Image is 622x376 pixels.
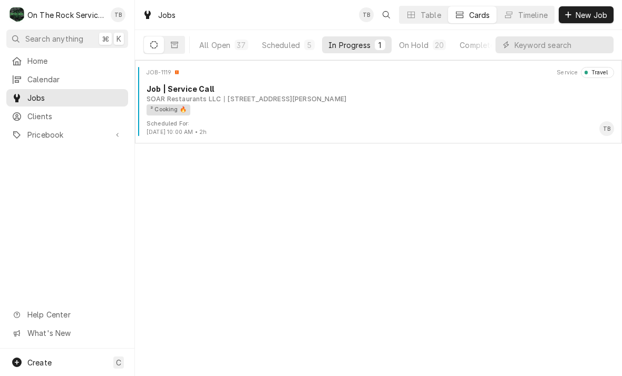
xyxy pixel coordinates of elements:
[147,67,180,78] div: Card Header Primary Content
[460,40,499,51] div: Completed
[421,9,441,21] div: Table
[399,40,429,51] div: On Hold
[557,69,578,77] div: Object Extra Context Header
[147,120,207,128] div: Object Extra Context Footer Label
[147,83,614,94] div: Object Title
[9,7,24,22] div: On The Rock Services's Avatar
[469,9,490,21] div: Cards
[27,358,52,367] span: Create
[6,52,128,70] a: Home
[377,40,383,51] div: 1
[147,120,207,137] div: Card Footer Extra Context
[27,55,123,66] span: Home
[147,94,614,104] div: Object Subtext
[147,129,207,136] span: [DATE] 10:00 AM • 2h
[518,9,548,21] div: Timeline
[224,94,346,104] div: Object Subtext Secondary
[147,104,190,115] div: ² Cooking 🔥
[588,69,608,77] div: Travel
[147,104,610,115] div: Object Tag List
[147,128,207,137] div: Object Extra Context Footer Value
[199,40,230,51] div: All Open
[359,7,374,22] div: TB
[378,6,395,23] button: Open search
[574,9,609,21] span: New Job
[111,7,125,22] div: TB
[6,324,128,342] a: Go to What's New
[27,111,123,122] span: Clients
[557,67,614,78] div: Card Header Secondary Content
[135,60,622,143] div: Job Card: JOB-1119
[139,67,618,78] div: Card Header
[116,357,121,368] span: C
[111,7,125,22] div: Todd Brady's Avatar
[27,92,123,103] span: Jobs
[6,306,128,323] a: Go to Help Center
[27,9,105,21] div: On The Rock Services
[6,108,128,125] a: Clients
[6,126,128,143] a: Go to Pricebook
[599,121,614,136] div: Card Footer Primary Content
[27,327,122,339] span: What's New
[6,71,128,88] a: Calendar
[27,129,107,140] span: Pricebook
[328,40,371,51] div: In Progress
[9,7,24,22] div: O
[102,33,109,44] span: ⌘
[514,36,608,53] input: Keyword search
[306,40,313,51] div: 5
[6,30,128,48] button: Search anything⌘K
[599,121,614,136] div: TB
[116,33,121,44] span: K
[237,40,246,51] div: 37
[359,7,374,22] div: Todd Brady's Avatar
[435,40,444,51] div: 20
[599,121,614,136] div: Todd Brady's Avatar
[27,309,122,320] span: Help Center
[139,120,618,137] div: Card Footer
[559,6,614,23] button: New Job
[147,94,221,104] div: Object Subtext Primary
[27,74,123,85] span: Calendar
[139,83,618,115] div: Card Body
[262,40,300,51] div: Scheduled
[147,69,171,77] div: Object ID
[25,33,83,44] span: Search anything
[581,67,614,78] div: Object Status
[6,89,128,107] a: Jobs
